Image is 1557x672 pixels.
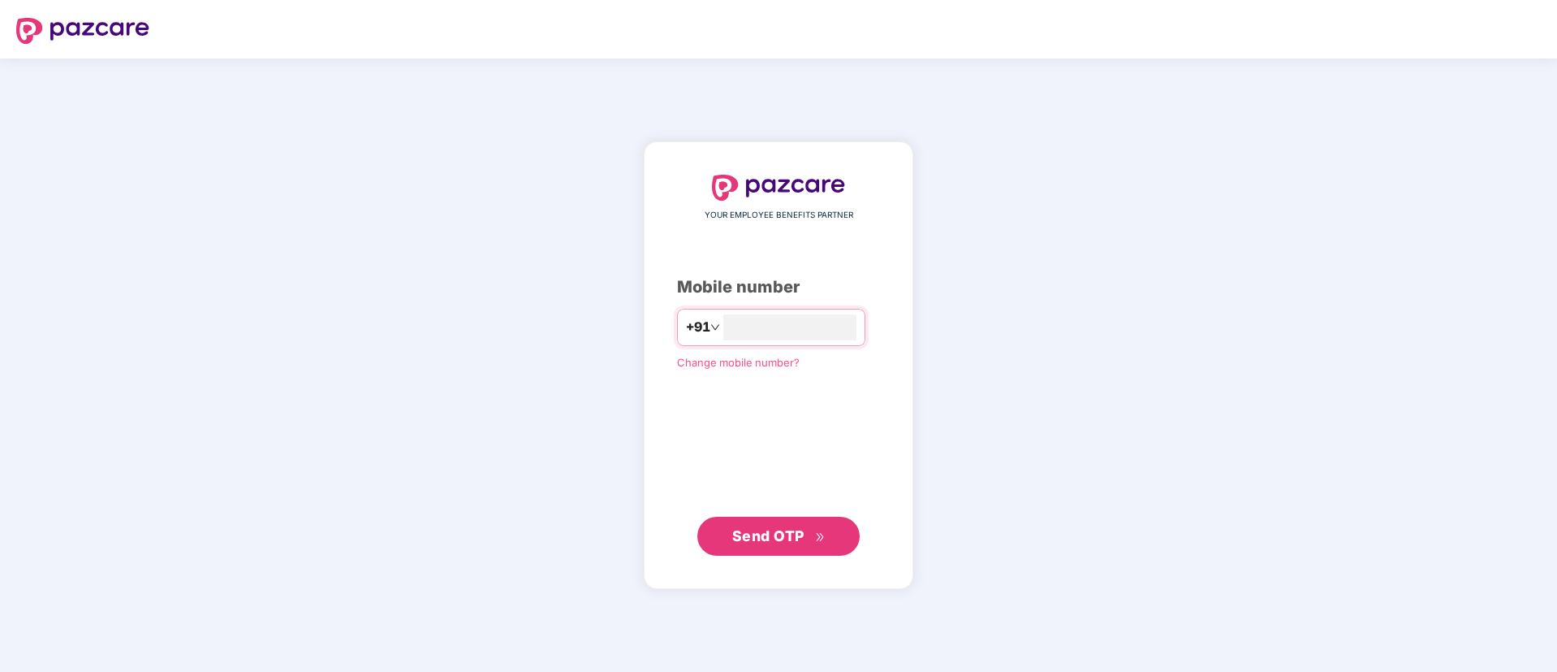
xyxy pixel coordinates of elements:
[815,532,826,543] span: double-right
[677,275,880,300] div: Mobile number
[686,317,710,337] span: +91
[16,18,149,44] img: logo
[710,323,720,332] span: down
[712,175,845,201] img: logo
[705,209,853,222] span: YOUR EMPLOYEE BENEFITS PARTNER
[732,527,804,544] span: Send OTP
[677,356,800,369] a: Change mobile number?
[697,517,860,556] button: Send OTPdouble-right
